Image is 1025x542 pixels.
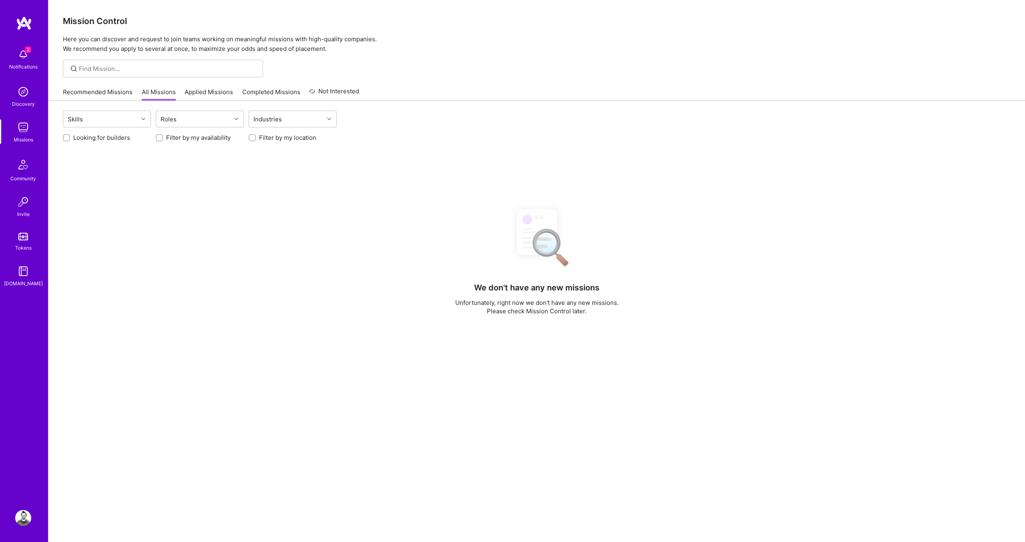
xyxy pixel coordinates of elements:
div: Community [10,174,36,183]
label: Filter by my availability [166,133,231,142]
label: Filter by my location [259,133,316,142]
div: Industries [251,113,284,125]
label: Looking for builders [73,133,130,142]
p: Unfortunately, right now we don't have any new missions. [455,298,619,307]
img: bell [15,46,31,62]
h4: We don't have any new missions [474,283,599,292]
div: Notifications [9,62,38,71]
i: icon SearchGrey [69,64,78,73]
div: Roles [159,113,179,125]
i: icon Chevron [141,117,145,121]
i: icon Chevron [234,117,238,121]
img: Community [14,155,33,174]
div: Skills [66,113,85,125]
h3: Mission Control [63,16,1011,26]
a: Recommended Missions [63,88,133,101]
img: logo [16,16,32,30]
img: tokens [18,233,28,240]
input: Find Mission... [79,64,257,73]
p: Here you can discover and request to join teams working on meaningful missions with high-quality ... [63,34,1011,54]
a: All Missions [142,88,176,101]
div: [DOMAIN_NAME] [4,279,43,288]
a: User Avatar [13,510,33,526]
i: icon Chevron [327,117,331,121]
div: Missions [14,135,33,144]
div: Invite [17,210,30,218]
a: Applied Missions [185,88,233,101]
img: teamwork [15,119,31,135]
img: User Avatar [15,510,31,526]
img: Invite [15,194,31,210]
div: Discovery [12,100,35,108]
p: Please check Mission Control later. [455,307,619,315]
img: guide book [15,263,31,279]
img: No Results [503,202,571,272]
span: 2 [25,46,31,53]
div: Tokens [15,244,32,252]
a: Not Interested [309,87,359,101]
a: Completed Missions [242,88,300,101]
img: discovery [15,84,31,100]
